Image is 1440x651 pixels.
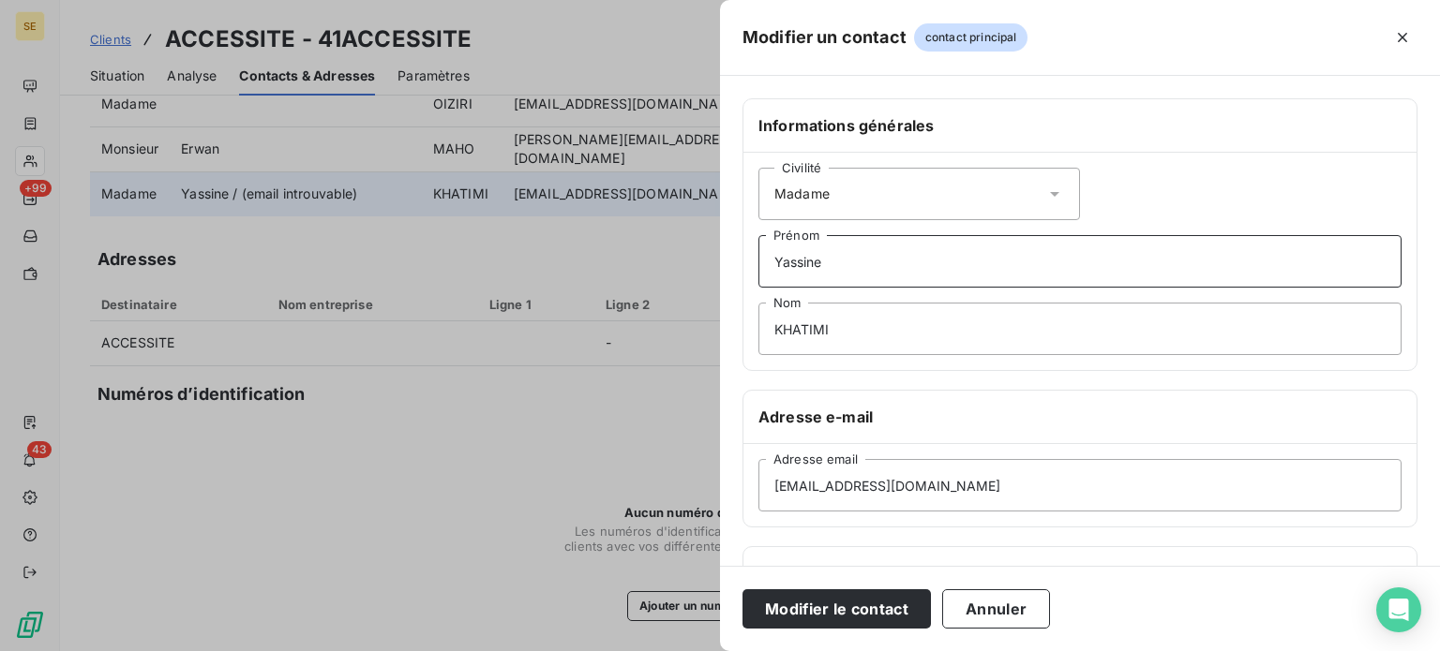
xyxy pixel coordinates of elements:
[758,114,1402,137] h6: Informations générales
[758,235,1402,288] input: placeholder
[758,562,1402,584] h6: Téléphones
[742,24,907,51] h5: Modifier un contact
[774,185,830,203] span: Madame
[914,23,1028,52] span: contact principal
[758,406,1402,428] h6: Adresse e-mail
[1376,587,1421,632] div: Open Intercom Messenger
[742,589,931,629] button: Modifier le contact
[942,589,1050,629] button: Annuler
[758,303,1402,355] input: placeholder
[758,459,1402,511] input: placeholder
